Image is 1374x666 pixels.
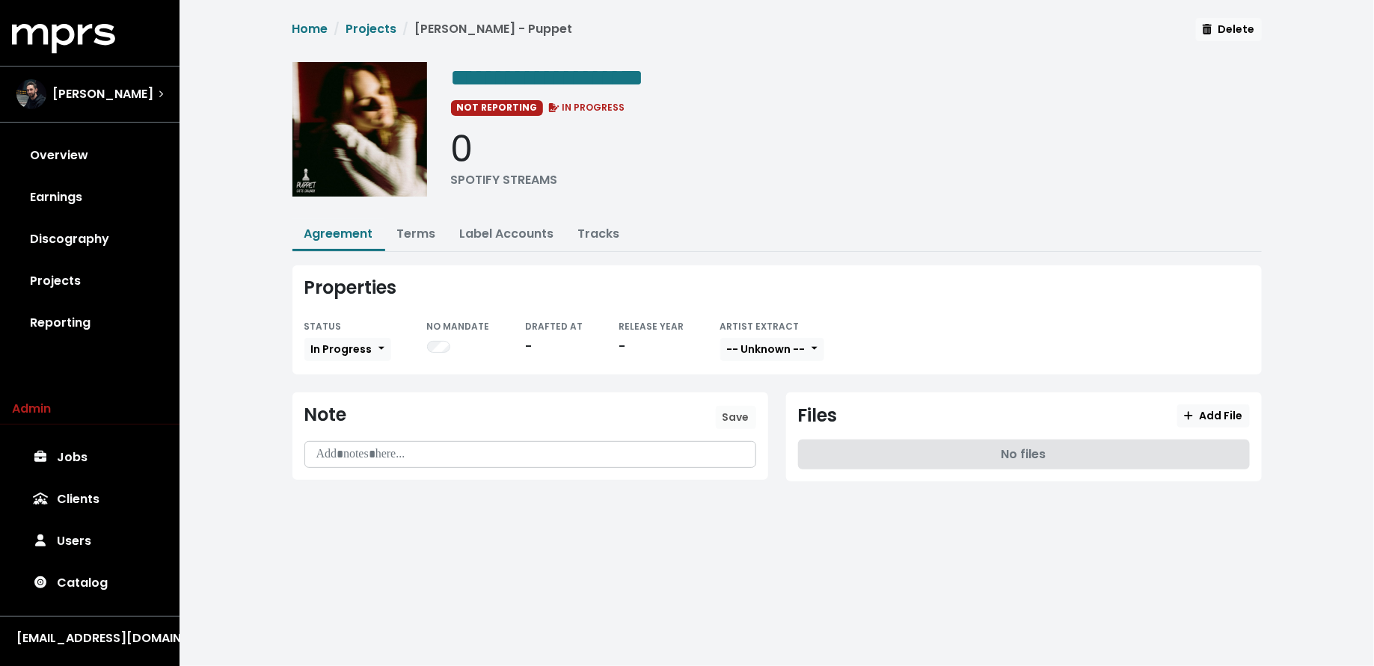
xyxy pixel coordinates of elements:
a: Overview [12,135,168,176]
a: Agreement [304,225,373,242]
a: Terms [397,225,436,242]
small: RELEASE YEAR [619,320,684,333]
nav: breadcrumb [292,20,573,50]
img: The selected account / producer [16,79,46,109]
small: NO MANDATE [427,320,490,333]
div: Note [304,404,347,426]
div: Files [798,405,838,427]
a: Clients [12,478,168,520]
span: NOT REPORTING [451,100,544,115]
img: Album cover for this project [292,62,427,197]
a: Projects [346,20,397,37]
a: Users [12,520,168,562]
a: Discography [12,218,168,260]
span: Add File [1184,408,1242,423]
div: Properties [304,277,1250,299]
button: Add File [1177,404,1249,428]
div: - [619,338,684,356]
a: Projects [12,260,168,302]
button: [EMAIL_ADDRESS][DOMAIN_NAME] [12,629,168,648]
span: Edit value [451,66,644,90]
a: mprs logo [12,29,115,46]
span: Delete [1203,22,1254,37]
span: [PERSON_NAME] [52,85,153,103]
a: Reporting [12,302,168,344]
a: Tracks [578,225,620,242]
button: -- Unknown -- [720,338,824,361]
div: SPOTIFY STREAMS [451,171,558,189]
li: [PERSON_NAME] - Puppet [397,20,573,38]
small: ARTIST EXTRACT [720,320,800,333]
div: 0 [451,128,558,171]
span: -- Unknown -- [727,342,806,357]
a: Label Accounts [460,225,554,242]
a: Home [292,20,328,37]
button: Delete [1196,18,1261,41]
div: - [526,338,583,356]
a: Jobs [12,437,168,478]
a: Earnings [12,176,168,218]
small: STATUS [304,320,342,333]
small: DRAFTED AT [526,320,583,333]
div: No files [798,440,1250,469]
span: In Progress [311,342,372,357]
button: In Progress [304,338,391,361]
span: IN PROGRESS [546,101,625,114]
div: [EMAIL_ADDRESS][DOMAIN_NAME] [16,629,163,647]
a: Catalog [12,562,168,604]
